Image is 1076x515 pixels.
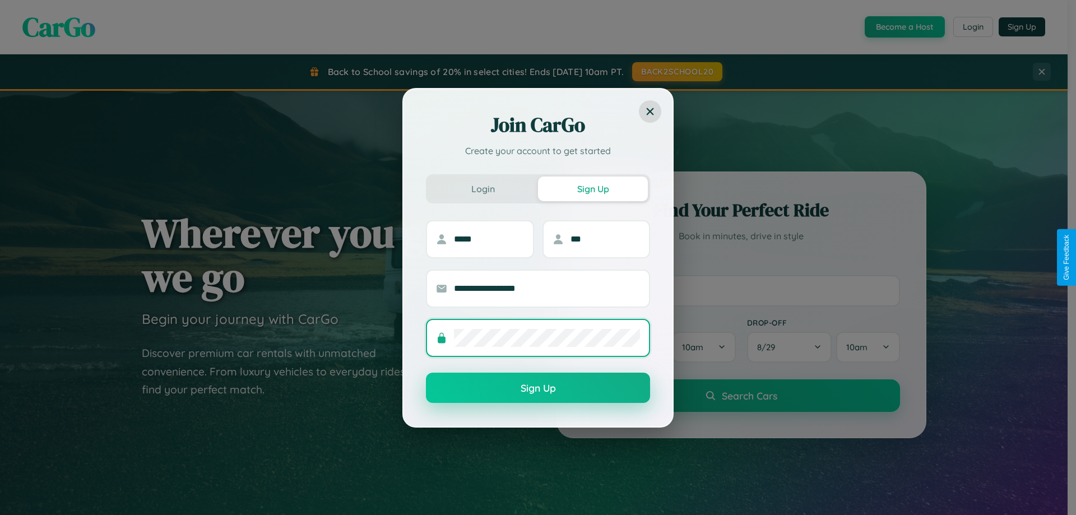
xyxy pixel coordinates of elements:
[428,177,538,201] button: Login
[1063,235,1070,280] div: Give Feedback
[538,177,648,201] button: Sign Up
[426,112,650,138] h2: Join CarGo
[426,144,650,157] p: Create your account to get started
[426,373,650,403] button: Sign Up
